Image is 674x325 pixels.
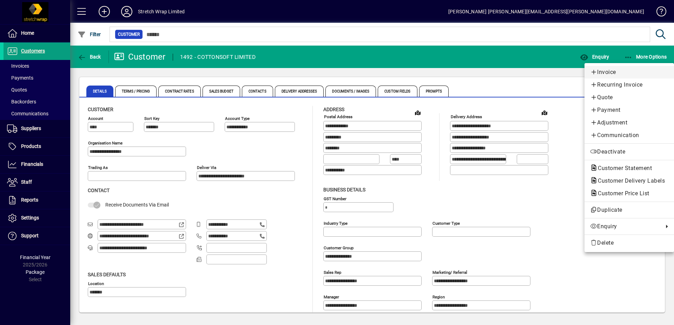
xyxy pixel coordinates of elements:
span: Adjustment [590,119,668,127]
span: Deactivate [590,148,668,156]
span: Duplicate [590,206,668,214]
span: Enquiry [590,222,660,231]
span: Customer Price List [590,190,653,197]
span: Quote [590,93,668,102]
span: Invoice [590,68,668,76]
button: Deactivate customer [584,145,674,158]
span: Customer Delivery Labels [590,177,668,184]
span: Recurring Invoice [590,81,668,89]
span: Customer Statement [590,165,655,171]
span: Communication [590,131,668,140]
span: Delete [590,239,668,247]
span: Payment [590,106,668,114]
